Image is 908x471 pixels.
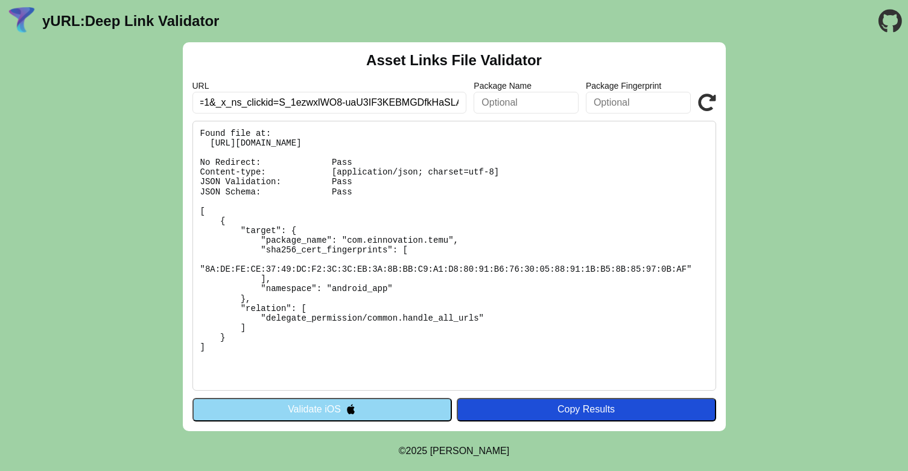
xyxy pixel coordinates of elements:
a: yURL:Deep Link Validator [42,13,219,30]
h2: Asset Links File Validator [366,52,542,69]
button: Validate iOS [192,398,452,421]
img: yURL Logo [6,5,37,37]
a: Michael Ibragimchayev's Personal Site [430,446,510,456]
footer: © [399,431,509,471]
input: Required [192,92,467,114]
input: Optional [474,92,579,114]
input: Optional [586,92,691,114]
label: Package Name [474,81,579,91]
div: Copy Results [463,404,710,415]
img: appleIcon.svg [346,404,356,414]
label: Package Fingerprint [586,81,691,91]
span: 2025 [406,446,428,456]
button: Copy Results [457,398,716,421]
label: URL [192,81,467,91]
pre: Found file at: [URL][DOMAIN_NAME] No Redirect: Pass Content-type: [application/json; charset=utf-... [192,121,716,391]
